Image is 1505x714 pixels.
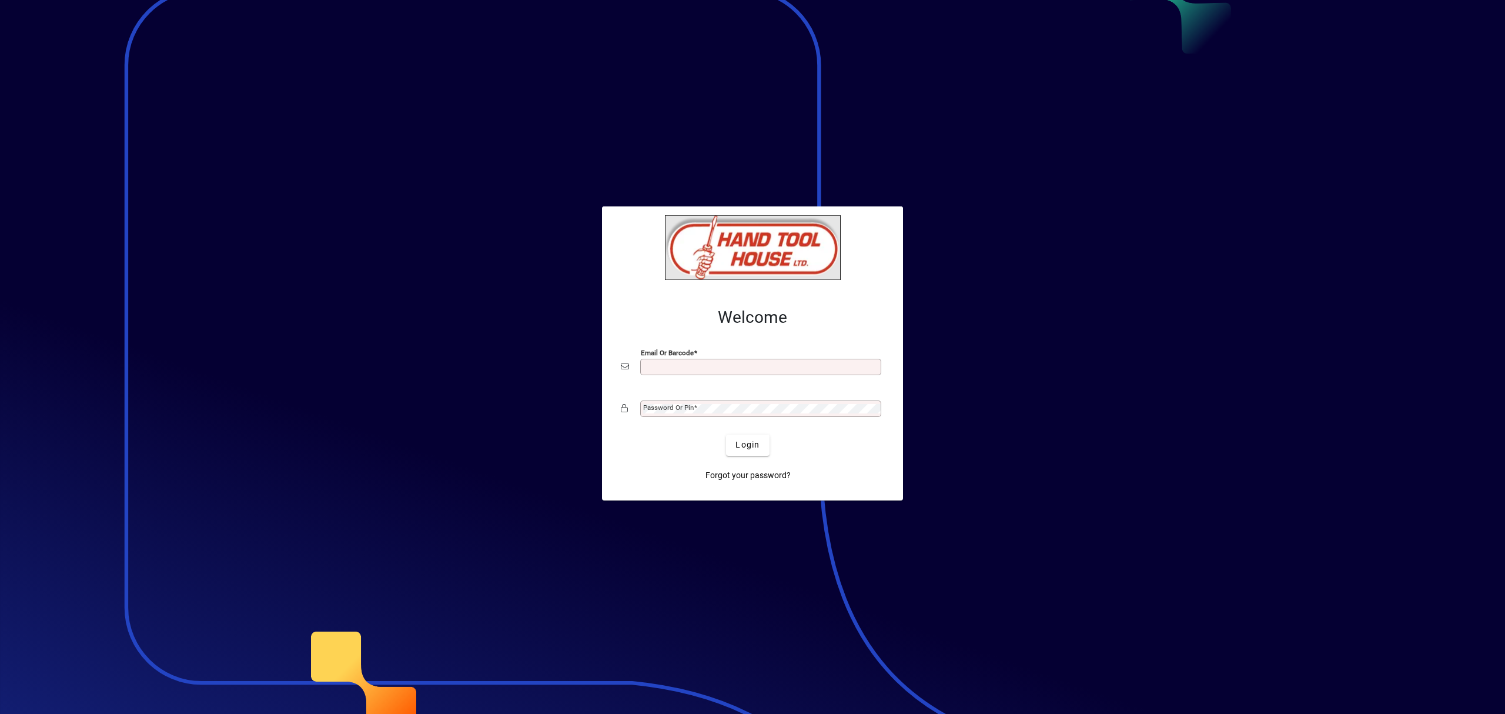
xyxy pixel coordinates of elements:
span: Forgot your password? [705,469,791,482]
a: Forgot your password? [701,465,795,486]
mat-label: Email or Barcode [641,348,694,356]
button: Login [726,435,769,456]
mat-label: Password or Pin [643,403,694,412]
h2: Welcome [621,308,884,328]
span: Login [735,439,760,451]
